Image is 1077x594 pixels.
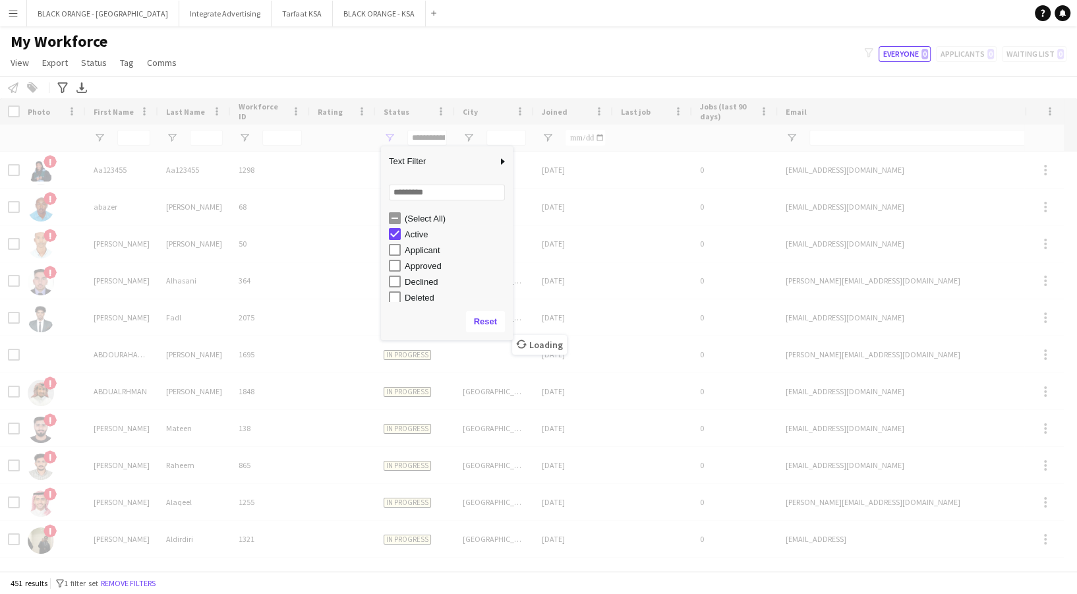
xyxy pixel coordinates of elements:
div: Deleted [405,293,509,303]
span: Loading [512,335,567,355]
span: Comms [147,57,177,69]
div: Active [405,229,509,239]
span: 1 filter set [64,578,98,588]
div: Column Filter [381,146,513,340]
span: Tag [120,57,134,69]
span: My Workforce [11,32,107,51]
a: Status [76,54,112,71]
app-action-btn: Advanced filters [55,80,71,96]
div: Applicant [405,245,509,255]
button: Everyone0 [879,46,931,62]
div: (Select All) [405,214,509,223]
a: Comms [142,54,182,71]
div: Approved [405,261,509,271]
button: BLACK ORANGE - KSA [333,1,426,26]
span: View [11,57,29,69]
app-action-btn: Export XLSX [74,80,90,96]
span: Text Filter [381,150,497,173]
button: Integrate Advertising [179,1,272,26]
button: Tarfaat KSA [272,1,333,26]
a: Export [37,54,73,71]
span: Status [81,57,107,69]
span: 0 [921,49,928,59]
button: Remove filters [98,576,158,591]
span: Export [42,57,68,69]
button: Reset [466,311,505,332]
button: BLACK ORANGE - [GEOGRAPHIC_DATA] [27,1,179,26]
input: Search filter values [389,185,505,200]
div: Declined [405,277,509,287]
a: Tag [115,54,139,71]
div: Filter List [381,210,513,384]
a: View [5,54,34,71]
